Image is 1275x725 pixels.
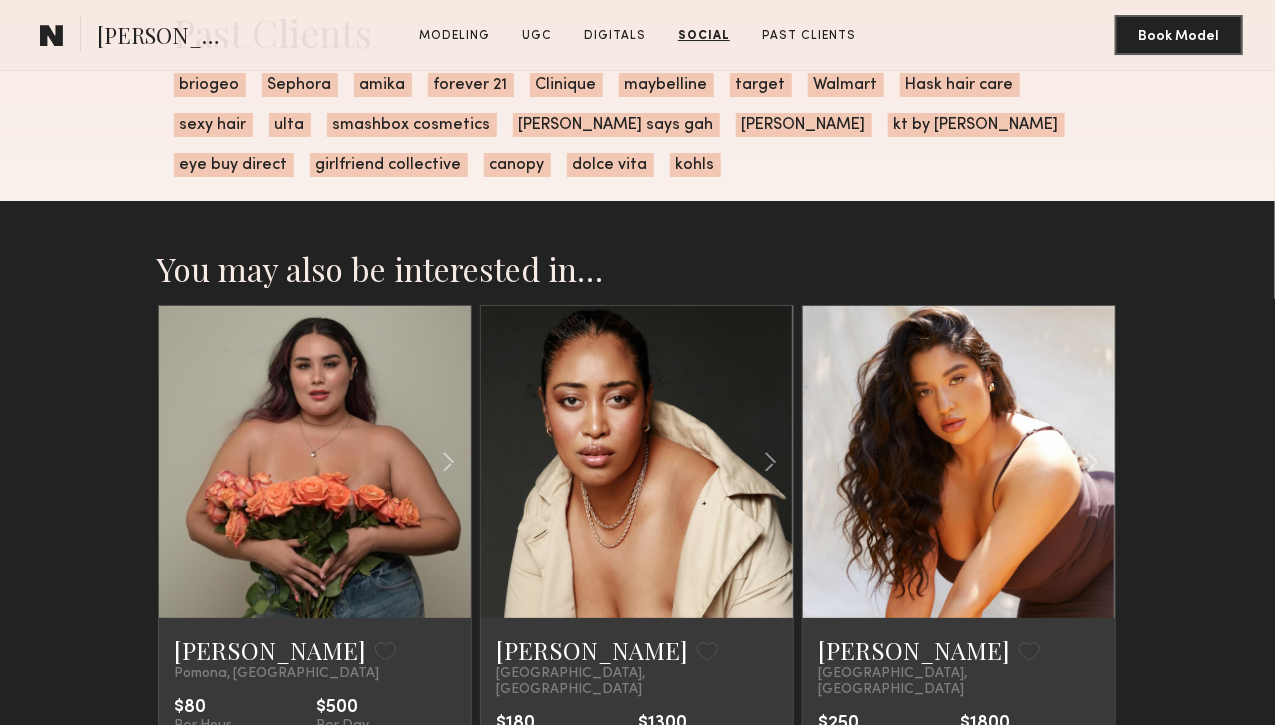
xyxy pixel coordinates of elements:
div: $500 [317,698,370,718]
span: Clinique [530,73,603,97]
span: kohls [670,153,721,177]
span: Pomona, [GEOGRAPHIC_DATA] [175,666,380,682]
span: forever 21 [428,73,514,97]
span: maybelline [619,73,714,97]
button: Book Model [1115,15,1243,55]
span: dolce vita [567,153,654,177]
span: eye buy direct [174,153,294,177]
a: Book Model [1115,26,1243,43]
span: smashbox cosmetics [327,113,497,137]
span: Walmart [808,73,884,97]
span: canopy [484,153,551,177]
span: [PERSON_NAME] [736,113,872,137]
a: [PERSON_NAME] [175,634,367,666]
div: $80 [175,698,232,718]
span: Hask hair care [900,73,1020,97]
span: briogeo [174,73,246,97]
span: amika [354,73,412,97]
span: target [730,73,792,97]
a: Digitals [576,27,654,45]
span: [PERSON_NAME] [97,20,236,55]
a: Modeling [411,27,498,45]
span: sexy hair [174,113,253,137]
span: Sephora [262,73,338,97]
a: Social [670,27,738,45]
a: Past Clients [754,27,864,45]
span: [GEOGRAPHIC_DATA], [GEOGRAPHIC_DATA] [497,666,777,698]
span: [GEOGRAPHIC_DATA], [GEOGRAPHIC_DATA] [819,666,1099,698]
span: ulta [269,113,311,137]
a: [PERSON_NAME] [819,634,1011,666]
a: [PERSON_NAME] [497,634,689,666]
h2: You may also be interested in… [158,249,1118,289]
span: girlfriend collective [310,153,468,177]
a: UGC [514,27,560,45]
span: [PERSON_NAME] says gah [513,113,720,137]
span: kt by [PERSON_NAME] [888,113,1065,137]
